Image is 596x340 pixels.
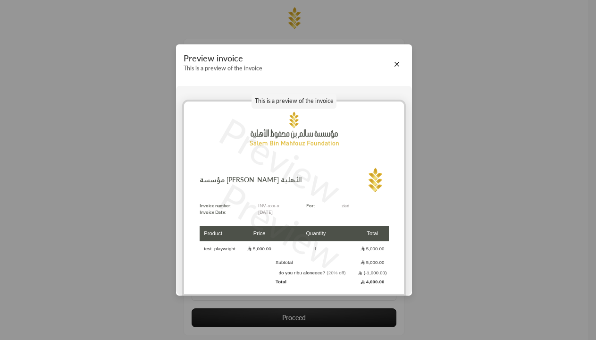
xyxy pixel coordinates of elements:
td: (-1,000.00) [356,270,388,276]
td: do you ribu aloneeee? [276,270,356,276]
th: Total [356,226,388,242]
td: 4,000.00 [356,277,388,287]
button: Close [392,59,402,69]
table: Products [200,225,389,288]
td: Total [276,277,356,287]
p: This is a preview of the invoice [184,65,262,72]
p: Invoice number: [200,202,231,209]
p: Preview [210,103,352,218]
td: 5,000.00 [243,242,275,255]
p: مؤسسة [PERSON_NAME] الأهلية [200,175,302,185]
span: (20% off) [327,270,345,275]
p: Invoice Date: [200,209,231,216]
p: This is a preview of the invoice [252,94,336,109]
th: Product [200,226,243,242]
td: 5,000.00 [356,242,388,255]
p: Preview invoice [184,53,262,64]
td: Subtotal [276,256,356,269]
img: hdromg_oukvb.png [184,102,404,158]
td: 5,000.00 [356,256,388,269]
img: Logo [361,166,389,195]
p: Preview [210,169,352,284]
p: ziad [342,202,389,209]
td: test_playwright [200,242,243,255]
